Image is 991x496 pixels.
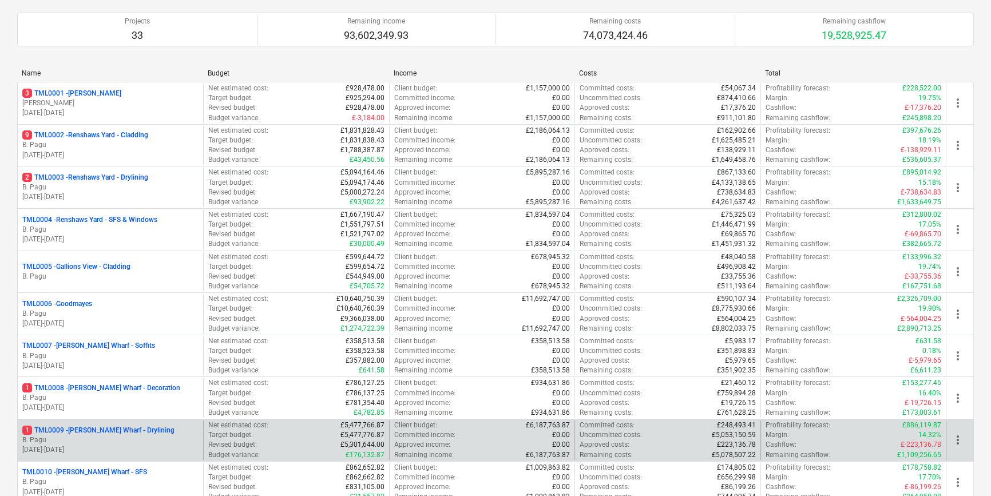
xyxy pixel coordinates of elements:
[344,29,409,42] p: 93,602,349.93
[580,220,642,229] p: Uncommitted costs :
[580,239,633,249] p: Remaining costs :
[394,126,437,136] p: Client budget :
[766,168,830,177] p: Profitability forecast :
[22,98,199,108] p: [PERSON_NAME]
[717,294,756,304] p: £590,107.34
[721,84,756,93] p: £54,067.34
[208,336,268,346] p: Net estimated cost :
[22,130,148,140] p: TML0002 - Renshaws Yard - Cladding
[125,29,150,42] p: 33
[208,229,257,239] p: Revised budget :
[717,314,756,324] p: £564,004.25
[531,378,570,388] p: £934,631.86
[951,349,965,363] span: more_vert
[526,84,570,93] p: £1,157,000.00
[580,252,635,262] p: Committed costs :
[394,239,454,249] p: Remaining income :
[350,281,384,291] p: £54,705.72
[208,294,268,304] p: Net estimated cost :
[340,168,384,177] p: £5,094,164.46
[766,188,796,197] p: Cashflow :
[766,304,789,314] p: Margin :
[902,168,941,177] p: £895,014.92
[580,262,642,272] p: Uncommitted costs :
[951,223,965,236] span: more_vert
[552,220,570,229] p: £0.00
[22,319,199,328] p: [DATE] - [DATE]
[552,229,570,239] p: £0.00
[766,378,830,388] p: Profitability forecast :
[766,103,796,113] p: Cashflow :
[340,210,384,220] p: £1,667,190.47
[394,188,450,197] p: Approved income :
[394,336,437,346] p: Client budget :
[580,84,635,93] p: Committed costs :
[22,215,157,225] p: TML0004 - Renshaws Yard - SFS & Windows
[346,93,384,103] p: £925,294.00
[918,136,941,145] p: 18.19%
[22,299,92,309] p: TML0006 - Goodmayes
[712,136,756,145] p: £1,625,485.21
[208,210,268,220] p: Net estimated cost :
[394,366,454,375] p: Remaining income :
[902,126,941,136] p: £397,676.26
[918,220,941,229] p: 17.05%
[766,145,796,155] p: Cashflow :
[22,69,199,77] div: Name
[951,96,965,110] span: more_vert
[22,426,175,435] p: TML0009 - [PERSON_NAME] Wharf - Drylining
[208,113,260,123] p: Budget variance :
[902,378,941,388] p: £153,277.46
[394,210,437,220] p: Client budget :
[208,178,253,188] p: Target budget :
[552,145,570,155] p: £0.00
[822,17,886,26] p: Remaining cashflow
[394,113,454,123] p: Remaining income :
[346,272,384,281] p: £544,949.00
[901,314,941,324] p: £-564,004.25
[526,210,570,220] p: £1,834,597.04
[580,229,629,239] p: Approved costs :
[951,391,965,405] span: more_vert
[580,324,633,334] p: Remaining costs :
[583,17,648,26] p: Remaining costs
[552,356,570,366] p: £0.00
[208,304,253,314] p: Target budget :
[910,366,941,375] p: £6,611.23
[22,192,199,202] p: [DATE] - [DATE]
[340,220,384,229] p: £1,551,797.51
[766,262,789,272] p: Margin :
[208,69,384,77] div: Budget
[766,136,789,145] p: Margin :
[394,197,454,207] p: Remaining income :
[580,145,629,155] p: Approved costs :
[22,173,32,182] span: 2
[346,103,384,113] p: £928,478.00
[580,366,633,375] p: Remaining costs :
[346,356,384,366] p: £357,882.00
[580,113,633,123] p: Remaining costs :
[766,210,830,220] p: Profitability forecast :
[579,69,756,77] div: Costs
[526,113,570,123] p: £1,157,000.00
[22,130,199,160] div: 9TML0002 -Renshaws Yard - CladdingB. Pagu[DATE]-[DATE]
[208,388,253,398] p: Target budget :
[22,262,199,281] div: TML0005 -Gallions View - CladdingB. Pagu
[208,281,260,291] p: Budget variance :
[22,426,199,455] div: 1TML0009 -[PERSON_NAME] Wharf - DryliningB. Pagu[DATE]-[DATE]
[22,477,199,487] p: B. Pagu
[766,366,830,375] p: Remaining cashflow :
[394,294,437,304] p: Client budget :
[340,136,384,145] p: £1,831,838.43
[712,239,756,249] p: £1,451,931.32
[336,304,384,314] p: £10,640,760.39
[766,155,830,165] p: Remaining cashflow :
[766,93,789,103] p: Margin :
[208,84,268,93] p: Net estimated cost :
[951,433,965,447] span: more_vert
[350,197,384,207] p: £93,902.22
[394,346,455,356] p: Committed income :
[552,136,570,145] p: £0.00
[22,130,32,140] span: 9
[712,324,756,334] p: £8,802,033.75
